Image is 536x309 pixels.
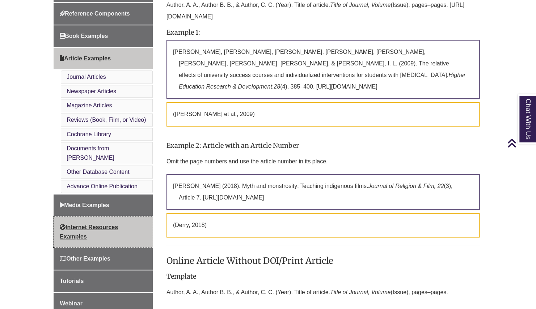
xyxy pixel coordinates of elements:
[179,72,465,90] em: Higher Education Research & Development
[330,289,391,295] em: Title of Journal, Volume
[54,3,153,25] a: Reference Components
[166,213,480,237] p: (Derry, 2018)
[54,48,153,69] a: Article Examples
[60,10,130,17] span: Reference Components
[60,55,111,61] span: Article Examples
[60,278,84,284] span: Tutorials
[67,74,106,80] a: Journal Articles
[54,270,153,292] a: Tutorials
[166,153,480,170] p: Omit the page numbers and use the article number in its place.
[54,248,153,270] a: Other Examples
[330,2,391,8] em: Title of Journal, Volume
[60,202,109,208] span: Media Examples
[166,102,480,126] p: ([PERSON_NAME] et al., 2009)
[60,256,110,262] span: Other Examples
[274,83,280,90] em: 28
[67,183,138,189] a: Advance Online Publication
[166,142,480,149] h4: Example 2: Article with an Article Number
[60,300,83,306] span: Webinar
[166,174,480,210] p: [PERSON_NAME] (2018). Myth and monstrosity: Teaching indigenous films. (3), Article 7. [URL][DOMA...
[54,216,153,247] a: Internet Resources Examples
[166,40,480,99] p: [PERSON_NAME], [PERSON_NAME], [PERSON_NAME], [PERSON_NAME], [PERSON_NAME], [PERSON_NAME], [PERSON...
[67,102,112,108] a: Magazine Articles
[54,25,153,47] a: Book Examples
[166,29,480,36] h4: Example 1:
[60,33,108,39] span: Book Examples
[60,224,118,240] span: Internet Resources Examples
[166,252,480,269] h3: Online Article Without DOI/Print Article
[166,273,480,280] h4: Template
[54,194,153,216] a: Media Examples
[507,138,534,148] a: Back to Top
[67,145,114,161] a: Documents from [PERSON_NAME]
[67,88,116,94] a: Newspaper Articles
[368,183,444,189] em: Journal of Religion & Film, 22
[67,169,129,175] a: Other Database Content
[166,284,480,301] p: Author, A. A., Author B. B., & Author, C. C. (Year). Title of article. (Issue), pages–pages.
[67,131,111,137] a: Cochrane Library
[67,117,146,123] a: Reviews (Book, Film, or Video)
